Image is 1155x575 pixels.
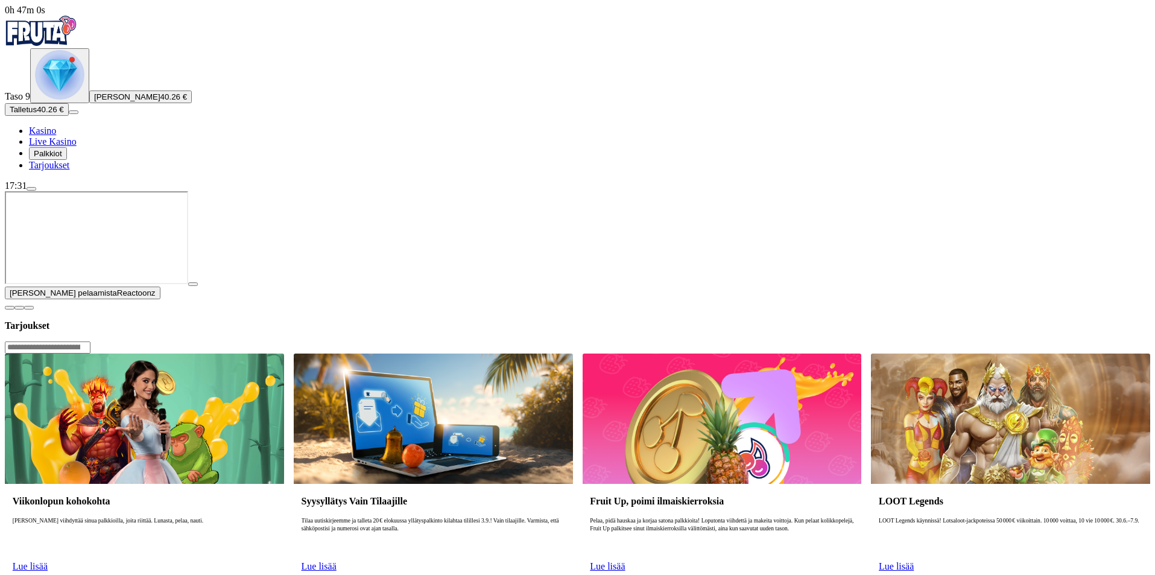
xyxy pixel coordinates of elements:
[583,354,862,484] img: Fruit Up, poimi ilmaiskierroksia
[10,288,117,297] span: [PERSON_NAME] pelaamista
[294,354,573,484] img: Syysyllätys Vain Tilaajille
[5,16,77,46] img: Fruta
[590,561,625,571] a: Lue lisää
[27,187,36,191] button: menu
[29,125,56,136] a: Kasino
[160,92,187,101] span: 40.26 €
[29,147,67,160] button: Palkkiot
[879,495,1142,507] h3: LOOT Legends
[590,517,853,556] p: Pelaa, pidä hauskaa ja korjaa satona palkkioita! Loputonta viihdettä ja makeita voittoja. Kun pel...
[37,105,63,114] span: 40.26 €
[5,320,1150,331] h3: Tarjoukset
[5,180,27,191] span: 17:31
[14,306,24,310] button: chevron-down icon
[302,561,337,571] a: Lue lisää
[29,136,77,147] a: Live Kasino
[871,354,1150,484] img: LOOT Legends
[24,306,34,310] button: fullscreen icon
[5,287,160,299] button: [PERSON_NAME] pelaamistaReactoonz
[10,105,37,114] span: Talletus
[5,103,69,116] button: Talletusplus icon40.26 €
[89,91,192,103] button: [PERSON_NAME]40.26 €
[117,288,156,297] span: Reactoonz
[5,125,1150,171] nav: Main menu
[13,517,276,556] p: [PERSON_NAME] viihdyttää sinua palkkioilla, joita riittää. Lunasta, pelaa, nauti.
[5,342,90,354] input: Search
[34,149,62,158] span: Palkkiot
[30,48,89,103] button: level unlocked
[29,160,69,170] a: Tarjoukset
[5,5,45,15] span: user session time
[302,495,565,507] h3: Syysyllätys Vain Tilaajille
[13,495,276,507] h3: Viikonlopun kohokohta
[590,495,853,507] h3: Fruit Up, poimi ilmaiskierroksia
[5,354,284,484] img: Viikonlopun kohokohta
[879,517,1142,556] p: LOOT Legends käynnissä! Lotsaloot‑jackpoteissa 50 000 € viikoittain. 10 000 voittaa, 10 vie 10 00...
[5,306,14,310] button: close icon
[94,92,160,101] span: [PERSON_NAME]
[879,561,914,571] a: Lue lisää
[69,110,78,114] button: menu
[13,561,48,571] a: Lue lisää
[5,16,1150,171] nav: Primary
[5,37,77,48] a: Fruta
[5,91,30,101] span: Taso 9
[35,50,84,100] img: level unlocked
[5,191,188,284] iframe: Reactoonz
[188,282,198,286] button: play icon
[302,517,565,556] p: Tilaa uutiskirjeemme ja talleta 20 € elokuussa yllätyspalkinto kilahtaa tilillesi 3.9.! Vain tila...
